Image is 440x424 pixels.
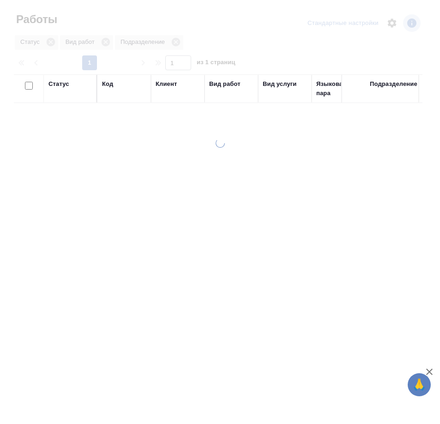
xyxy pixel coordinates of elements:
div: Код [102,79,113,89]
div: Вид работ [209,79,241,89]
div: Подразделение [370,79,417,89]
div: Статус [48,79,69,89]
button: 🙏 [408,373,431,396]
div: Вид услуги [263,79,297,89]
span: 🙏 [411,375,427,394]
div: Языковая пара [316,79,361,98]
div: Клиент [156,79,177,89]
